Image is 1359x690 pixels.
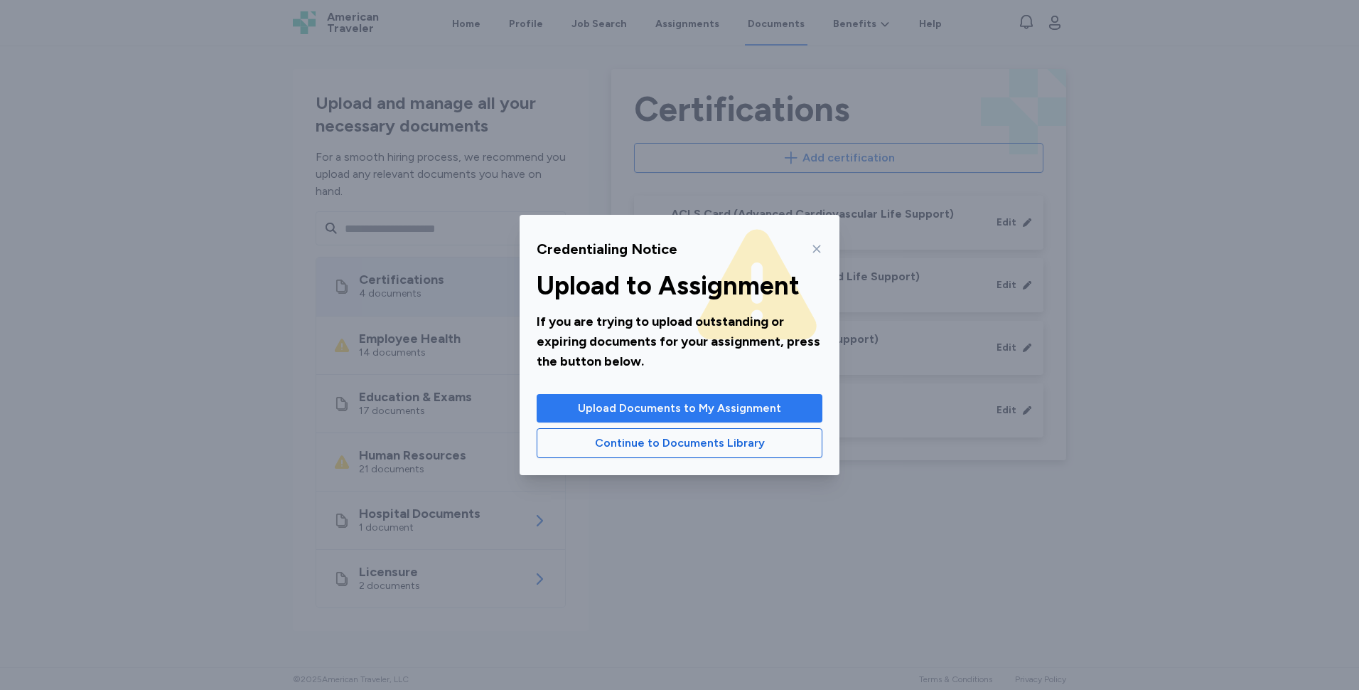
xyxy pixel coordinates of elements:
[537,312,822,371] div: If you are trying to upload outstanding or expiring documents for your assignment, press the butt...
[537,272,822,300] div: Upload to Assignment
[595,435,765,452] span: Continue to Documents Library
[578,400,781,417] span: Upload Documents to My Assignment
[537,239,677,259] div: Credentialing Notice
[537,394,822,423] button: Upload Documents to My Assignment
[537,428,822,458] button: Continue to Documents Library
